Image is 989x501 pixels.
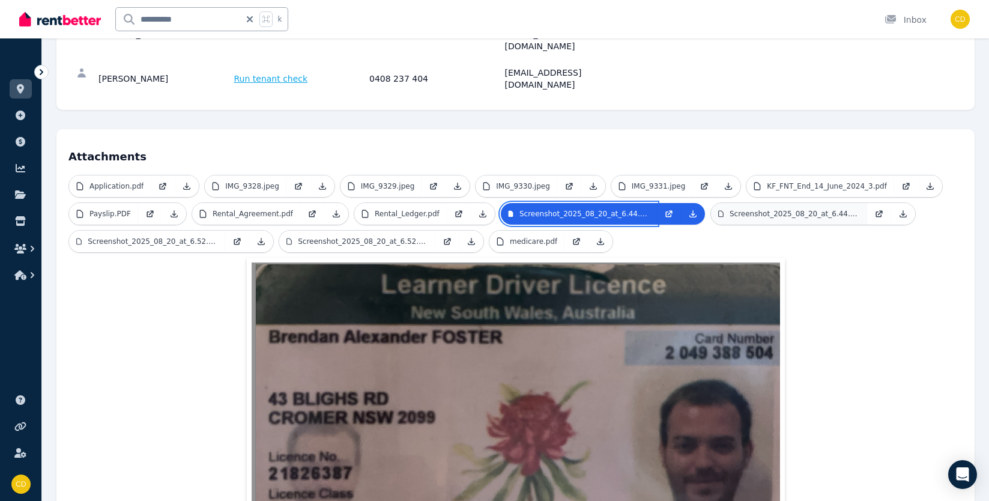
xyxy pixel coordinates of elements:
span: Run tenant check [234,73,308,85]
a: Download Attachment [249,231,273,252]
p: Screenshot_2025_08_20_at_6.52.24 PM.png [88,237,218,246]
p: Rental_Agreement.pdf [213,209,293,219]
p: Screenshot_2025_08_20_at_6.44.13 PM.png [519,209,650,219]
a: Open in new Tab [657,203,681,225]
a: Download Attachment [471,203,495,225]
div: Open Intercom Messenger [948,460,977,489]
a: Screenshot_2025_08_20_at_6.44.13 PM.png [501,203,657,225]
img: Chris Dimitropoulos [951,10,970,29]
a: IMG_9329.jpeg [340,175,422,197]
p: Screenshot_2025_08_20_at_6.52.38 PM.png [298,237,428,246]
a: Open in new Tab [286,175,310,197]
a: Open in new Tab [564,231,588,252]
a: Open in new Tab [867,203,891,225]
p: Screenshot_2025_08_20_at_6.44.21 PM.png [730,209,860,219]
div: 0408 237 404 [369,67,501,91]
div: [EMAIL_ADDRESS][DOMAIN_NAME] [505,67,637,91]
a: Download Attachment [891,203,915,225]
a: Open in new Tab [225,231,249,252]
a: Download Attachment [681,203,705,225]
h4: Attachments [68,141,963,165]
a: Download Attachment [459,231,483,252]
a: Rental_Ledger.pdf [354,203,447,225]
a: Open in new Tab [422,175,446,197]
a: Payslip.PDF [69,203,138,225]
div: Inbox [885,14,927,26]
a: Open in new Tab [447,203,471,225]
img: RentBetter [19,10,101,28]
p: Application.pdf [89,181,144,191]
p: IMG_9329.jpeg [361,181,415,191]
a: Download Attachment [446,175,470,197]
a: Download Attachment [716,175,740,197]
a: IMG_9331.jpeg [611,175,693,197]
p: IMG_9331.jpeg [632,181,686,191]
a: IMG_9328.jpeg [205,175,286,197]
img: Chris Dimitropoulos [11,475,31,494]
a: KF_FNT_End_14_June_2024_3.pdf [746,175,894,197]
a: Rental_Agreement.pdf [192,203,300,225]
a: Download Attachment [588,231,612,252]
a: Download Attachment [581,175,605,197]
a: Download Attachment [162,203,186,225]
p: IMG_9328.jpeg [225,181,279,191]
a: Screenshot_2025_08_20_at_6.52.24 PM.png [69,231,225,252]
p: Payslip.PDF [89,209,131,219]
a: Open in new Tab [300,203,324,225]
a: Open in new Tab [692,175,716,197]
a: Screenshot_2025_08_20_at_6.52.38 PM.png [279,231,435,252]
a: medicare.pdf [489,231,564,252]
span: k [277,14,282,24]
a: Open in new Tab [557,175,581,197]
div: [PERSON_NAME] [98,67,231,91]
a: Download Attachment [324,203,348,225]
a: Download Attachment [175,175,199,197]
p: medicare.pdf [510,237,557,246]
a: Application.pdf [69,175,151,197]
a: Download Attachment [310,175,334,197]
a: IMG_9330.jpeg [476,175,557,197]
a: Screenshot_2025_08_20_at_6.44.21 PM.png [711,203,867,225]
a: Open in new Tab [435,231,459,252]
a: Open in new Tab [138,203,162,225]
p: Rental_Ledger.pdf [375,209,440,219]
a: Download Attachment [918,175,942,197]
p: IMG_9330.jpeg [496,181,550,191]
a: Open in new Tab [894,175,918,197]
a: Open in new Tab [151,175,175,197]
p: KF_FNT_End_14_June_2024_3.pdf [767,181,887,191]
